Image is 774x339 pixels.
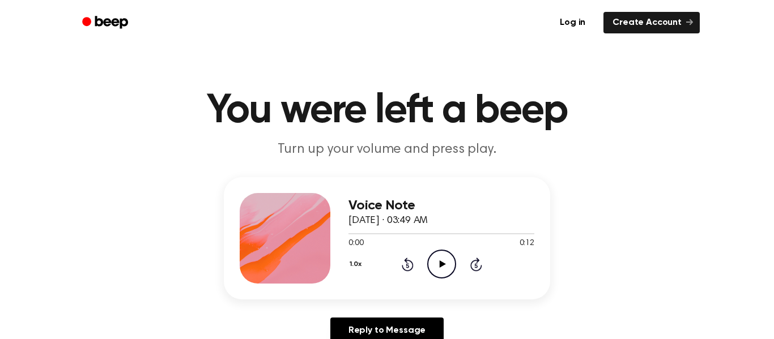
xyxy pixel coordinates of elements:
h1: You were left a beep [97,91,677,131]
span: 0:00 [348,238,363,250]
h3: Voice Note [348,198,534,213]
span: 0:12 [520,238,534,250]
button: 1.0x [348,255,365,274]
a: Log in [548,10,597,36]
a: Create Account [603,12,700,33]
a: Beep [74,12,138,34]
span: [DATE] · 03:49 AM [348,216,428,226]
p: Turn up your volume and press play. [169,140,605,159]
